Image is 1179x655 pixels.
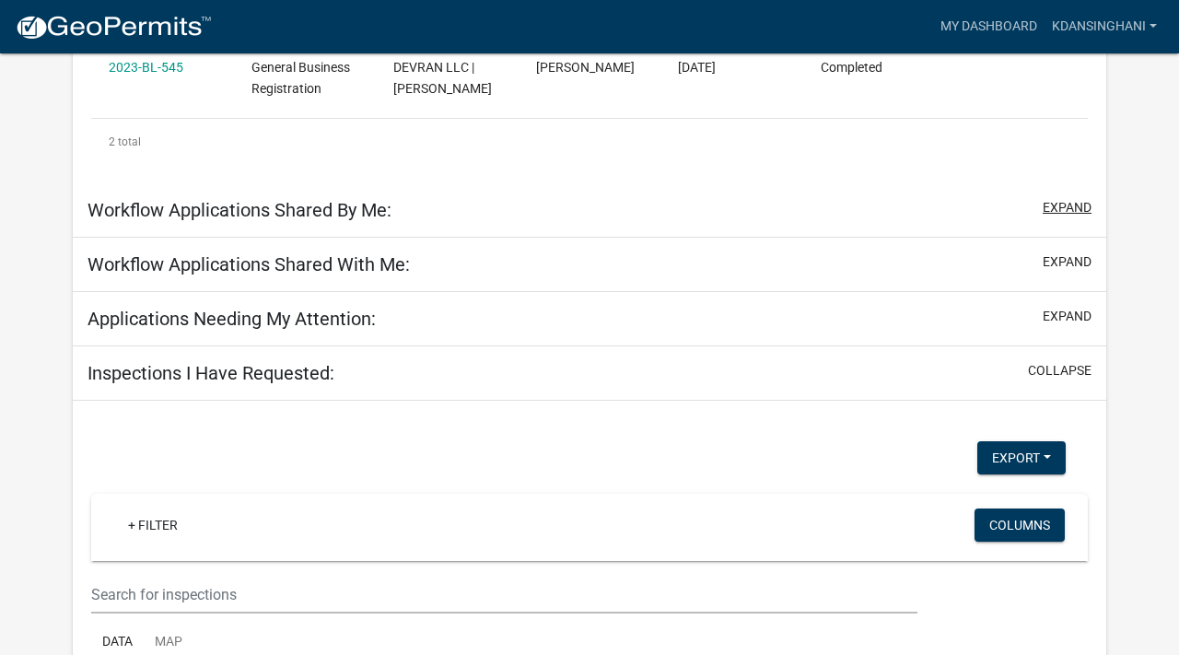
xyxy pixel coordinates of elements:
a: 2023-BL-545 [109,60,183,75]
button: expand [1043,198,1091,217]
h5: Workflow Applications Shared With Me: [88,253,410,275]
button: Export [977,441,1066,474]
h5: Applications Needing My Attention: [88,308,376,330]
span: Kamlesh Dansinghani [536,60,635,75]
a: + Filter [113,509,193,542]
span: Completed [821,60,882,75]
input: Search for inspections [91,576,917,614]
a: My Dashboard [933,9,1045,44]
h5: Inspections I Have Requested: [88,362,334,384]
button: Columns [975,509,1065,542]
a: KDansinghani [1045,9,1164,44]
h5: Workflow Applications Shared By Me: [88,199,391,221]
button: expand [1043,252,1091,272]
button: expand [1043,307,1091,326]
span: General Business Registration [251,60,350,96]
span: 12/04/2023 [678,60,716,75]
div: 2 total [91,119,1088,165]
button: collapse [1028,361,1091,380]
span: DEVRAN LLC | Kamlesh Dansinghani [393,60,492,96]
